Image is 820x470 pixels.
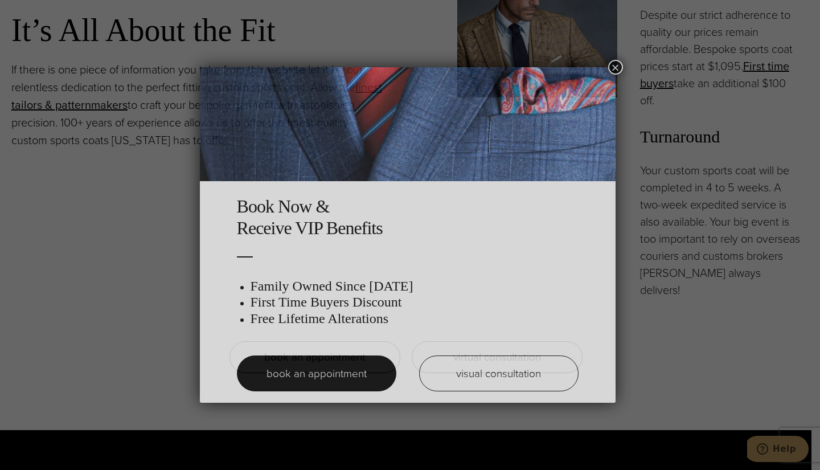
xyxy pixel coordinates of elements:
[26,8,49,18] span: Help
[251,278,579,295] h3: Family Owned Since [DATE]
[419,355,579,391] a: visual consultation
[608,60,623,75] button: Close
[251,294,579,310] h3: First Time Buyers Discount
[237,195,579,239] h2: Book Now & Receive VIP Benefits
[251,310,579,327] h3: Free Lifetime Alterations
[237,355,396,391] a: book an appointment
